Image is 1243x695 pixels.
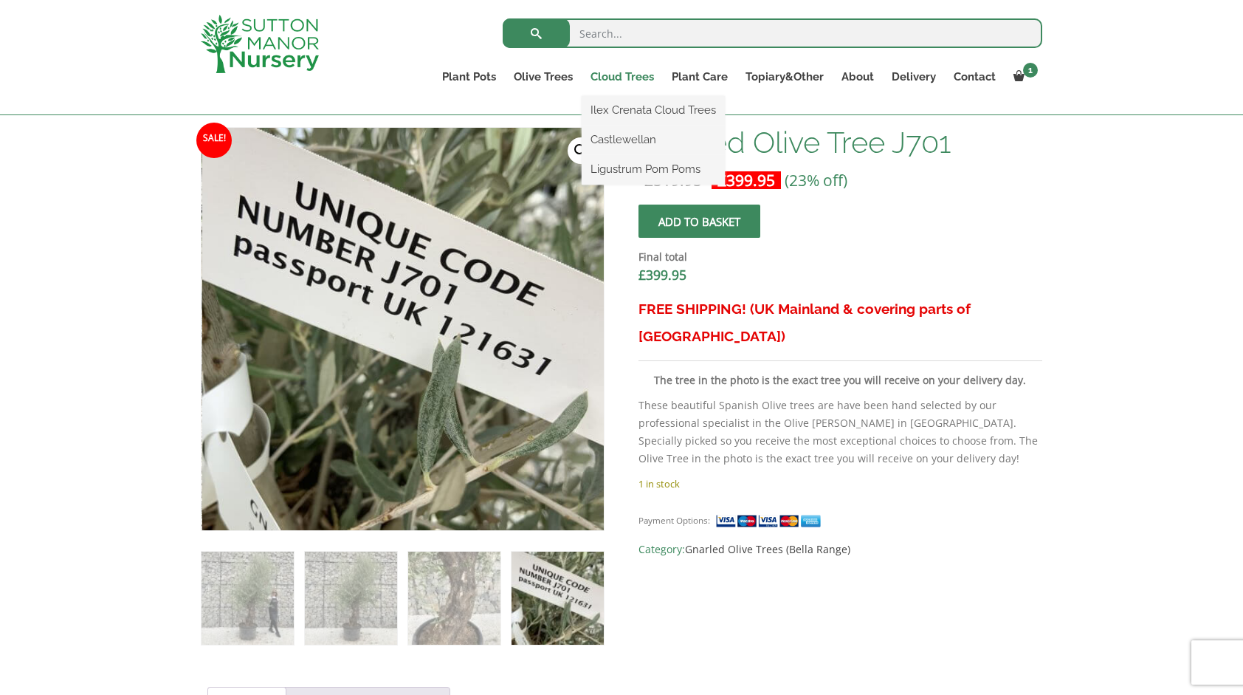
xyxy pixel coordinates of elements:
[883,66,945,87] a: Delivery
[305,552,397,644] img: Gnarled Olive Tree J701 - Image 2
[638,295,1042,350] h3: FREE SHIPPING! (UK Mainland & covering parts of [GEOGRAPHIC_DATA])
[833,66,883,87] a: About
[196,123,232,158] span: Sale!
[512,552,604,644] img: Gnarled Olive Tree J701 - Image 4
[582,99,725,121] a: Ilex Crenata Cloud Trees
[654,373,1026,387] strong: The tree in the photo is the exact tree you will receive on your delivery day.
[568,137,594,164] a: View full-screen image gallery
[717,170,726,191] span: £
[638,205,760,238] button: Add to basket
[202,552,294,644] img: Gnarled Olive Tree J701
[408,552,500,644] img: Gnarled Olive Tree J701 - Image 3
[663,66,737,87] a: Plant Care
[582,158,725,180] a: Ligustrum Pom Poms
[1023,63,1038,78] span: 1
[433,66,505,87] a: Plant Pots
[737,66,833,87] a: Topiary&Other
[638,397,1042,468] p: These beautiful Spanish Olive trees are have been hand selected by our professional specialist in...
[685,542,850,556] a: Gnarled Olive Trees (Bella Range)
[644,170,653,191] span: £
[638,541,1042,558] span: Category:
[638,515,710,526] small: Payment Options:
[638,475,1042,493] p: 1 in stock
[644,170,702,191] bdi: 519.95
[638,266,686,284] bdi: 399.95
[1005,66,1042,87] a: 1
[582,129,725,151] a: Castlewellan
[638,248,1042,266] dt: Final total
[715,513,826,529] img: payment supported
[582,66,663,87] a: Cloud Trees
[785,170,847,191] span: (23% off)
[505,66,582,87] a: Olive Trees
[945,66,1005,87] a: Contact
[717,170,775,191] bdi: 399.95
[638,127,1042,158] h1: Gnarled Olive Tree J701
[201,15,319,73] img: logo
[503,18,1042,48] input: Search...
[638,266,646,284] span: £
